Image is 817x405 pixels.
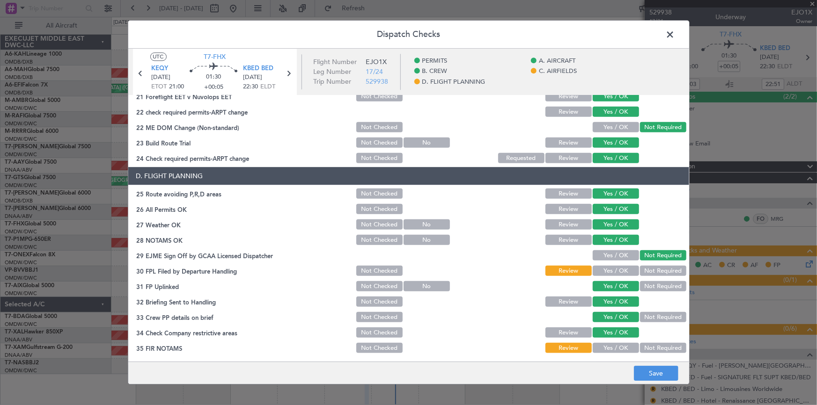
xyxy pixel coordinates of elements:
button: Not Required [640,312,686,323]
button: Not Required [640,282,686,292]
header: Dispatch Checks [128,21,689,49]
button: Not Required [640,251,686,261]
button: Not Required [640,266,686,276]
button: Save [634,366,678,381]
button: Not Required [640,123,686,133]
button: Not Required [640,343,686,354]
